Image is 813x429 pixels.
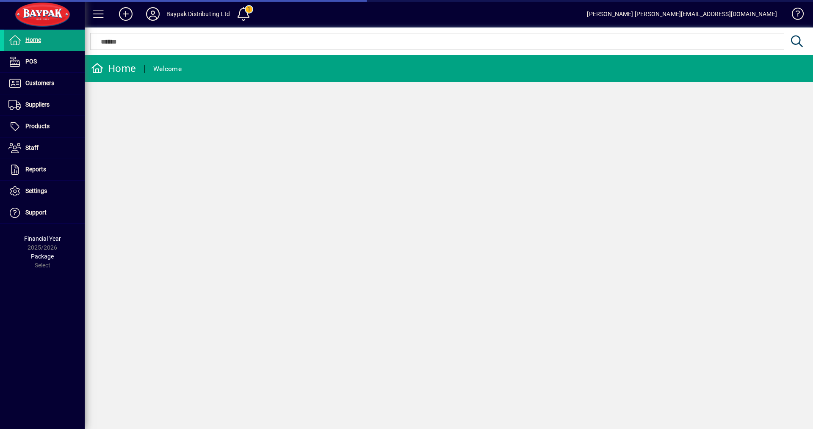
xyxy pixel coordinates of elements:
[139,6,166,22] button: Profile
[785,2,802,29] a: Knowledge Base
[4,202,85,223] a: Support
[4,51,85,72] a: POS
[25,36,41,43] span: Home
[166,7,230,21] div: Baypak Distributing Ltd
[4,137,85,159] a: Staff
[24,235,61,242] span: Financial Year
[4,116,85,137] a: Products
[4,94,85,115] a: Suppliers
[25,187,47,194] span: Settings
[153,62,182,76] div: Welcome
[4,181,85,202] a: Settings
[31,253,54,260] span: Package
[4,159,85,180] a: Reports
[25,101,50,108] span: Suppliers
[25,80,54,86] span: Customers
[587,7,777,21] div: [PERSON_NAME] [PERSON_NAME][EMAIL_ADDRESS][DOMAIN_NAME]
[112,6,139,22] button: Add
[25,209,47,216] span: Support
[91,62,136,75] div: Home
[25,123,50,129] span: Products
[25,144,39,151] span: Staff
[25,58,37,65] span: POS
[4,73,85,94] a: Customers
[25,166,46,173] span: Reports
